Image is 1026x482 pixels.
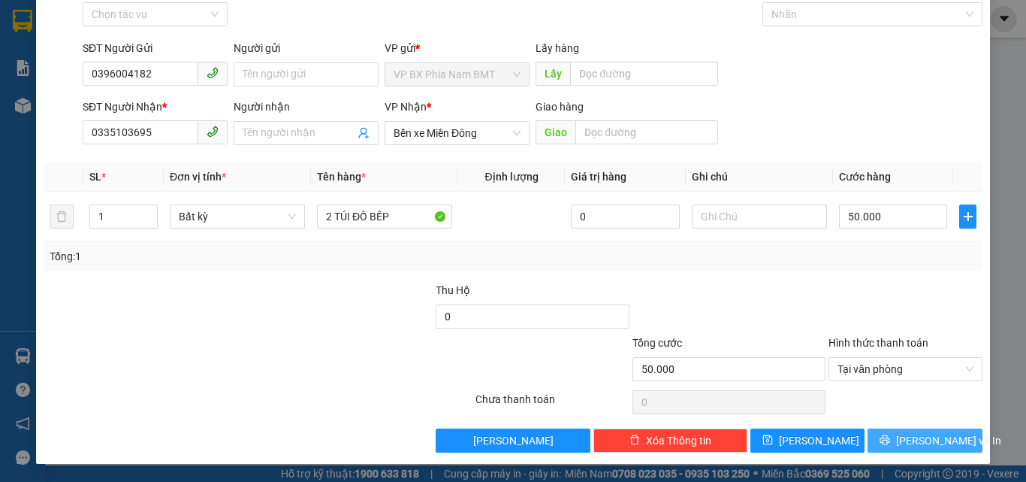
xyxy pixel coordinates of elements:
[394,122,521,144] span: Bến xe Miền Đông
[484,171,538,183] span: Định lượng
[575,120,718,144] input: Dọc đường
[358,127,370,139] span: user-add
[536,120,575,144] span: Giao
[536,62,570,86] span: Lấy
[128,49,234,70] div: 0932495499
[536,42,579,54] span: Lấy hàng
[629,435,640,447] span: delete
[83,40,228,56] div: SĐT Người Gửi
[960,211,976,223] span: plus
[692,205,827,229] input: Ghi Chú
[83,99,228,115] div: SĐT Người Nhận
[779,432,859,449] span: [PERSON_NAME]
[394,63,521,86] span: VP BX Phía Nam BMT
[837,358,973,380] span: Tại văn phòng
[207,126,219,138] span: phone
[128,70,217,123] span: CHƠN THÀNH
[234,40,379,56] div: Người gửi
[170,171,226,183] span: Đơn vị tính
[571,171,626,183] span: Giá trị hàng
[317,205,452,229] input: VD: Bàn, Ghế
[571,205,679,229] input: 0
[762,435,773,447] span: save
[868,429,982,453] button: printer[PERSON_NAME] và In
[50,248,397,265] div: Tổng: 1
[473,432,554,449] span: [PERSON_NAME]
[207,67,219,79] span: phone
[646,432,711,449] span: Xóa Thông tin
[570,62,718,86] input: Dọc đường
[234,99,379,115] div: Người nhận
[13,14,36,30] span: Gửi:
[632,337,682,349] span: Tổng cước
[385,40,530,56] div: VP gửi
[536,101,584,113] span: Giao hàng
[839,171,891,183] span: Cước hàng
[686,162,833,192] th: Ghi chú
[317,171,366,183] span: Tên hàng
[128,13,234,49] div: DỌC ĐƯỜNG
[128,14,164,30] span: Nhận:
[89,171,101,183] span: SL
[385,101,427,113] span: VP Nhận
[828,337,928,349] label: Hình thức thanh toán
[880,435,890,447] span: printer
[959,205,976,229] button: plus
[436,284,470,296] span: Thu Hộ
[13,13,118,49] div: VP BX Phía Nam BMT
[474,391,631,417] div: Chưa thanh toán
[896,432,1001,449] span: [PERSON_NAME] và In
[750,429,865,453] button: save[PERSON_NAME]
[179,205,296,228] span: Bất kỳ
[128,78,150,94] span: DĐ:
[50,205,74,229] button: delete
[593,429,747,453] button: deleteXóa Thông tin
[13,49,118,70] div: 0906452121
[436,429,590,453] button: [PERSON_NAME]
